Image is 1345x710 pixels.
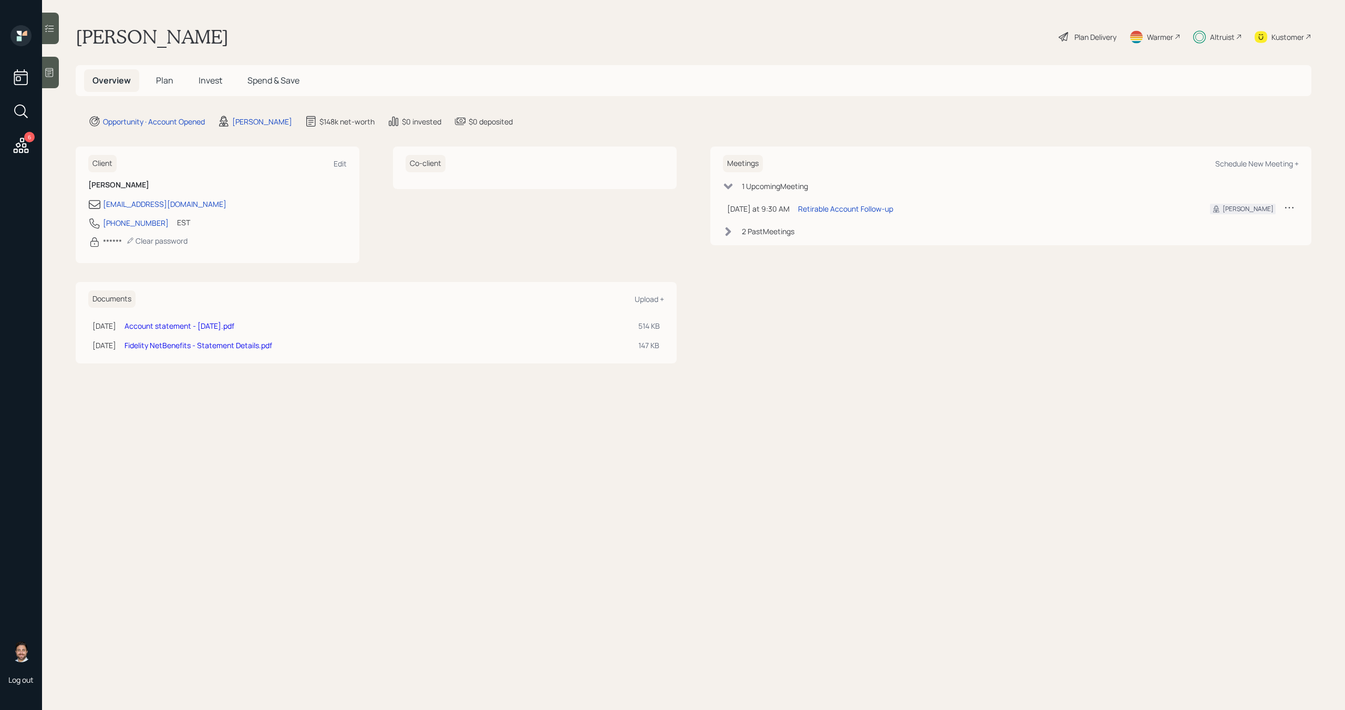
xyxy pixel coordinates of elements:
div: [PERSON_NAME] [232,116,292,127]
div: [DATE] [92,340,116,351]
a: Account statement - [DATE].pdf [125,321,234,331]
h6: Meetings [723,155,763,172]
span: Overview [92,75,131,86]
h6: Documents [88,290,136,308]
div: [EMAIL_ADDRESS][DOMAIN_NAME] [103,199,226,210]
div: Opportunity · Account Opened [103,116,205,127]
div: Altruist [1210,32,1235,43]
div: 514 KB [638,320,660,331]
h1: [PERSON_NAME] [76,25,229,48]
div: $0 deposited [469,116,513,127]
div: EST [177,217,190,228]
div: Kustomer [1271,32,1304,43]
h6: Client [88,155,117,172]
div: Warmer [1147,32,1173,43]
div: Retirable Account Follow-up [798,203,893,214]
div: Log out [8,675,34,685]
div: 2 Past Meeting s [742,226,794,237]
span: Spend & Save [247,75,299,86]
a: Fidelity NetBenefits - Statement Details.pdf [125,340,272,350]
div: [PERSON_NAME] [1223,204,1274,214]
div: [PHONE_NUMBER] [103,217,169,228]
img: michael-russo-headshot.png [11,641,32,662]
div: Clear password [126,236,188,246]
div: 1 Upcoming Meeting [742,181,808,192]
div: Schedule New Meeting + [1215,159,1299,169]
div: Upload + [635,294,664,304]
h6: [PERSON_NAME] [88,181,347,190]
div: $148k net-worth [319,116,375,127]
span: Invest [199,75,222,86]
div: [DATE] [92,320,116,331]
span: Plan [156,75,173,86]
div: Edit [334,159,347,169]
div: [DATE] at 9:30 AM [727,203,790,214]
div: 6 [24,132,35,142]
div: 147 KB [638,340,660,351]
h6: Co-client [406,155,446,172]
div: Plan Delivery [1074,32,1116,43]
div: $0 invested [402,116,441,127]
